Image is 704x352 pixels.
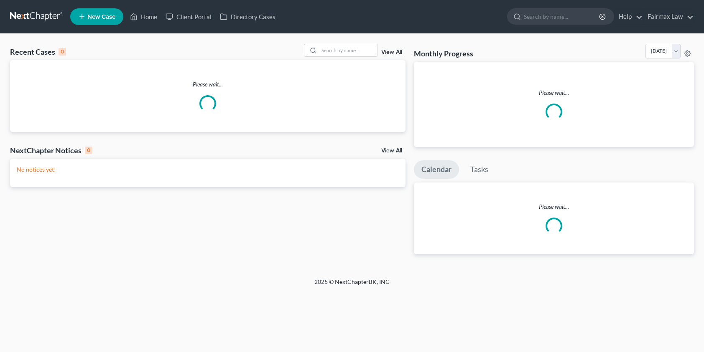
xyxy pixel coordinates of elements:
a: Help [615,9,643,24]
div: NextChapter Notices [10,145,92,155]
p: No notices yet! [17,165,399,174]
div: 0 [85,147,92,154]
a: Home [126,9,161,24]
div: 0 [59,48,66,56]
input: Search by name... [524,9,600,24]
a: View All [381,49,402,55]
span: New Case [87,14,115,20]
p: Please wait... [414,203,694,211]
a: View All [381,148,402,154]
a: Client Portal [161,9,216,24]
a: Directory Cases [216,9,280,24]
input: Search by name... [319,44,378,56]
h3: Monthly Progress [414,48,473,58]
p: Please wait... [421,89,687,97]
a: Tasks [463,160,496,179]
div: Recent Cases [10,47,66,57]
a: Calendar [414,160,459,179]
p: Please wait... [10,80,406,89]
div: 2025 © NextChapterBK, INC [114,278,590,293]
a: Fairmax Law [643,9,694,24]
